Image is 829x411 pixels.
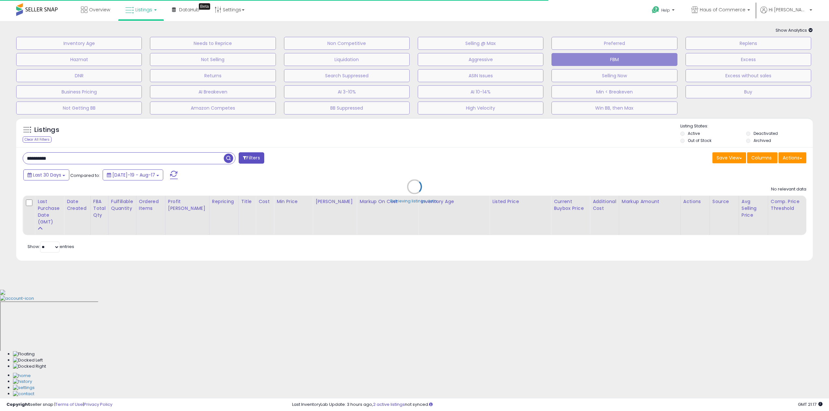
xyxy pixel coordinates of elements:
[551,53,677,66] button: FBM
[135,6,152,13] span: Listings
[647,1,681,21] a: Help
[16,85,142,98] button: Business Pricing
[686,53,811,66] button: Excess
[418,37,543,50] button: Selling @ Max
[551,37,677,50] button: Preferred
[16,53,142,66] button: Hazmat
[179,6,199,13] span: DataHub
[199,3,210,10] div: Tooltip anchor
[150,53,276,66] button: Not Selling
[769,6,808,13] span: Hi [PERSON_NAME]
[700,6,745,13] span: Haus of Commerce
[418,85,543,98] button: AI 10-14%
[13,385,35,391] img: Settings
[284,102,410,114] button: BB Suppressed
[150,102,276,114] button: Amazon Competes
[686,37,811,50] button: Replens
[284,37,410,50] button: Non Competitive
[551,102,677,114] button: Win BB, then Max
[150,85,276,98] button: AI Breakeven
[13,379,32,385] img: History
[89,6,110,13] span: Overview
[284,85,410,98] button: AI 3-10%
[551,85,677,98] button: Min < Breakeven
[686,69,811,82] button: Excess without sales
[13,373,31,379] img: Home
[418,69,543,82] button: ASIN Issues
[760,6,812,21] a: Hi [PERSON_NAME]
[652,6,660,14] i: Get Help
[390,198,439,204] div: Retrieving listings data..
[661,7,670,13] span: Help
[13,357,43,363] img: Docked Left
[418,102,543,114] button: High Velocity
[13,363,46,370] img: Docked Right
[150,37,276,50] button: Needs to Reprice
[551,69,677,82] button: Selling Now
[686,85,811,98] button: Buy
[16,102,142,114] button: Not Getting BB
[150,69,276,82] button: Returns
[284,69,410,82] button: Search Suppressed
[13,391,34,397] img: Contact
[16,69,142,82] button: DNR
[776,27,813,33] span: Show Analytics
[16,37,142,50] button: Inventory Age
[13,351,35,357] img: Floating
[284,53,410,66] button: Liquidation
[418,53,543,66] button: Aggressive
